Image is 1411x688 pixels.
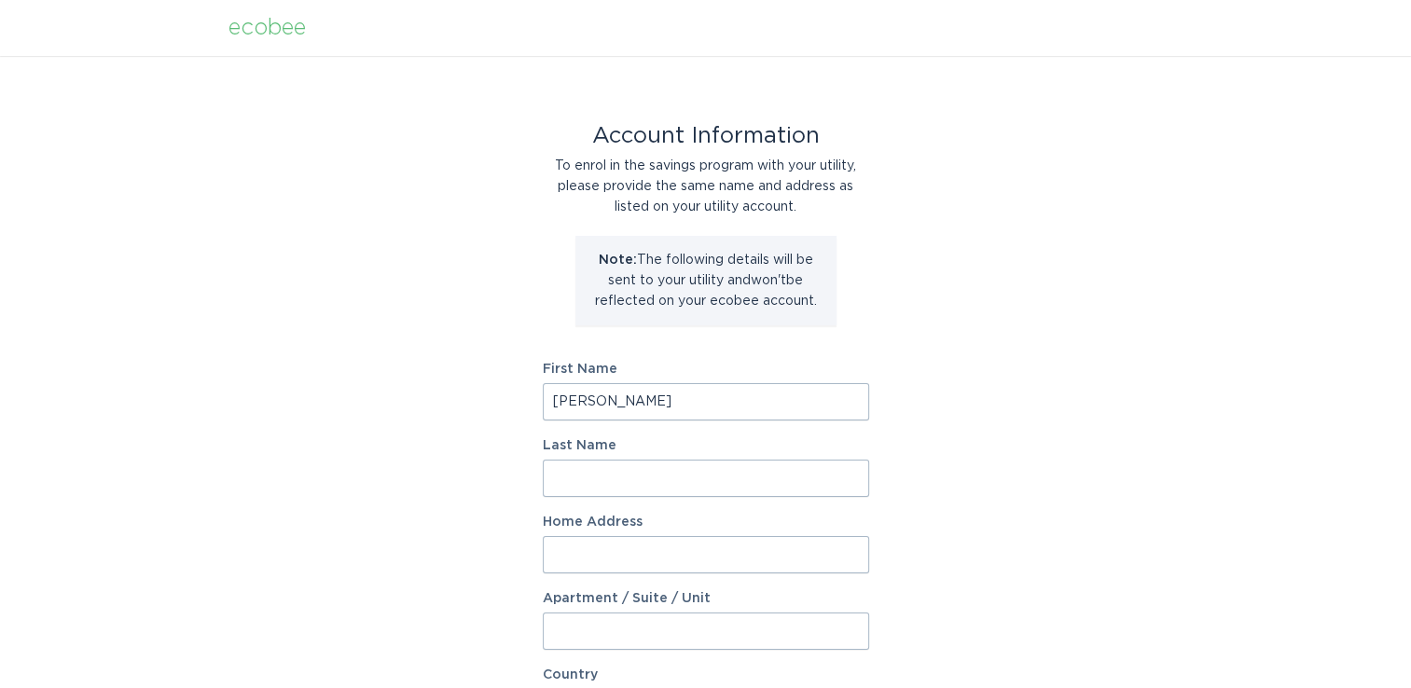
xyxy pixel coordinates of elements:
[543,439,869,452] label: Last Name
[543,592,869,605] label: Apartment / Suite / Unit
[228,18,306,38] div: ecobee
[543,363,869,376] label: First Name
[543,126,869,146] div: Account Information
[589,250,823,311] p: The following details will be sent to your utility and won't be reflected on your ecobee account.
[543,156,869,217] div: To enrol in the savings program with your utility, please provide the same name and address as li...
[543,668,598,681] label: Country
[543,516,869,529] label: Home Address
[599,254,637,267] strong: Note:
